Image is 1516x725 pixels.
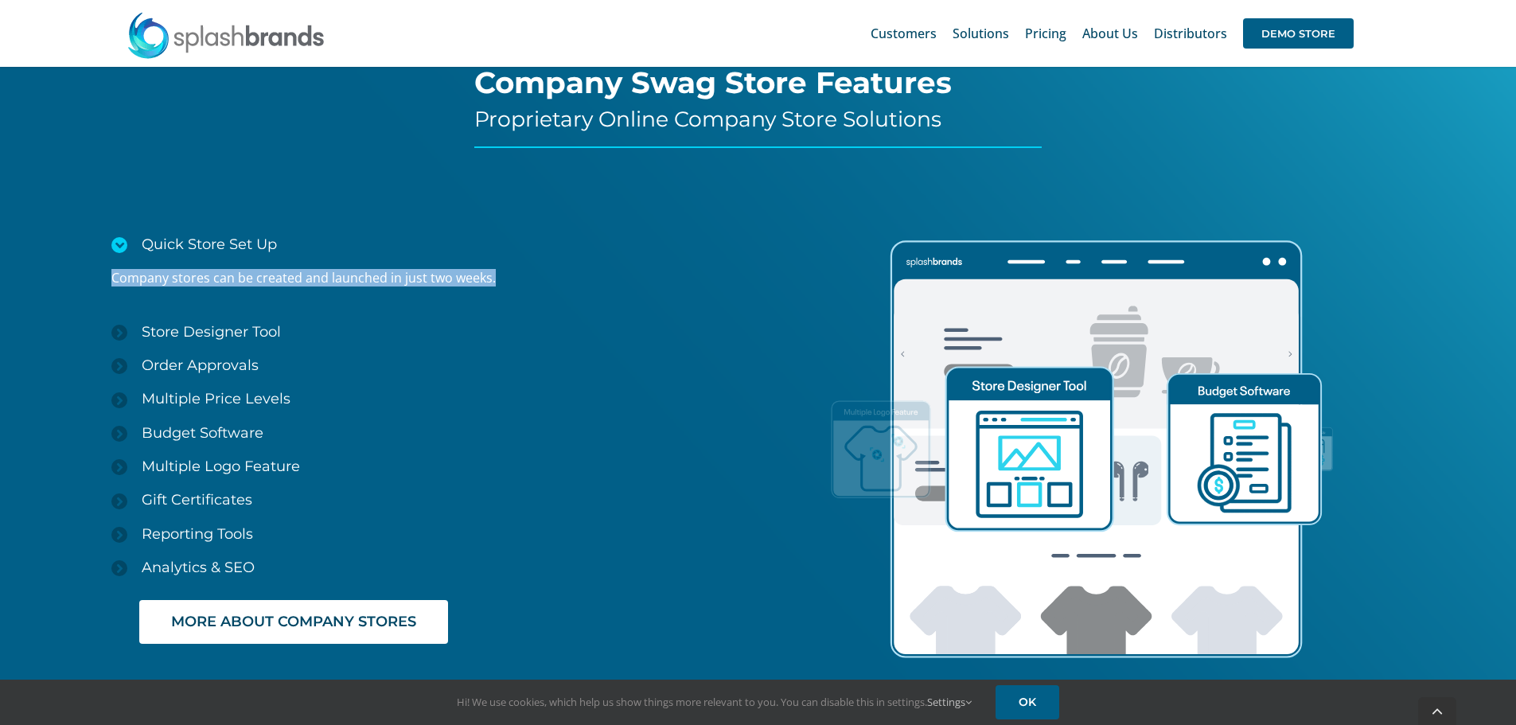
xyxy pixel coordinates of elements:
[142,525,253,543] span: Reporting Tools
[142,458,300,475] span: Multiple Logo Feature
[111,349,758,382] a: Order Approvals
[474,64,952,100] span: Company Swag Store Features
[111,382,758,415] a: Multiple Price Levels
[927,695,972,709] a: Settings
[142,559,255,576] span: Analytics & SEO
[1243,8,1354,59] a: DEMO STORE
[111,416,758,450] a: Budget Software
[142,236,277,253] span: Quick Store Set Up
[1025,27,1066,40] span: Pricing
[996,685,1059,719] a: OK
[111,450,758,483] a: Multiple Logo Feature
[171,614,416,630] span: MORE ABOUT COMPANY STORES
[871,27,937,40] span: Customers
[871,8,937,59] a: Customers
[127,11,325,59] img: SplashBrands.com Logo
[1082,27,1138,40] span: About Us
[1154,27,1227,40] span: Distributors
[111,483,758,516] a: Gift Certificates
[1154,8,1227,59] a: Distributors
[1243,18,1354,49] span: DEMO STORE
[111,315,758,349] a: Store Designer Tool
[871,8,1354,59] nav: Main Menu Sticky
[1025,8,1066,59] a: Pricing
[142,390,290,407] span: Multiple Price Levels
[142,323,281,341] span: Store Designer Tool
[111,228,758,261] a: Quick Store Set Up
[474,106,941,132] span: Proprietary Online Company Store Solutions
[111,551,758,584] a: Analytics & SEO
[953,27,1009,40] span: Solutions
[139,600,448,644] a: MORE ABOUT COMPANY STORES
[457,695,972,709] span: Hi! We use cookies, which help us show things more relevant to you. You can disable this in setti...
[142,491,252,509] span: Gift Certificates
[142,357,259,374] span: Order Approvals
[111,269,758,286] p: Company stores can be created and launched in just two weeks.
[142,424,263,442] span: Budget Software
[111,517,758,551] a: Reporting Tools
